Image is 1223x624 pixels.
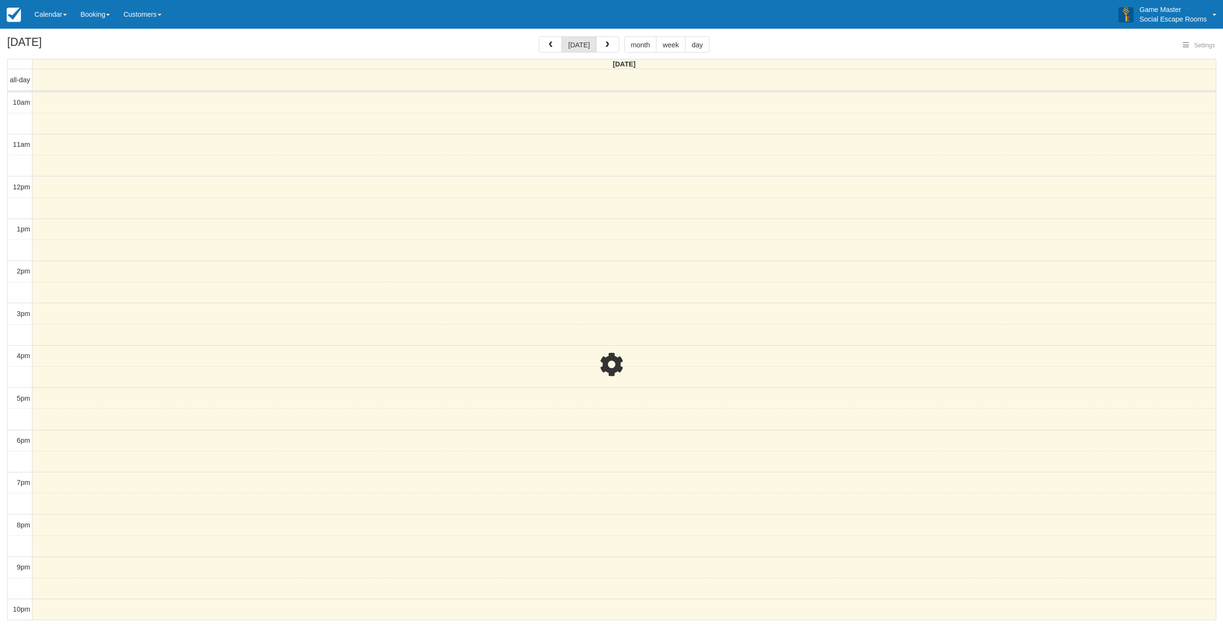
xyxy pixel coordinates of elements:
span: 10pm [13,605,30,613]
button: day [685,36,709,53]
p: Social Escape Rooms [1139,14,1207,24]
span: 11am [13,141,30,148]
span: 9pm [17,563,30,571]
span: 1pm [17,225,30,233]
h2: [DATE] [7,36,128,54]
span: 8pm [17,521,30,529]
span: all-day [10,76,30,84]
span: 12pm [13,183,30,191]
button: week [656,36,686,53]
span: 5pm [17,394,30,402]
span: 4pm [17,352,30,360]
span: 2pm [17,267,30,275]
span: 10am [13,99,30,106]
span: [DATE] [613,60,636,68]
button: month [624,36,657,53]
span: 6pm [17,437,30,444]
button: [DATE] [561,36,596,53]
img: A3 [1118,7,1134,22]
button: Settings [1177,39,1221,53]
span: Settings [1194,42,1215,49]
span: 7pm [17,479,30,486]
span: 3pm [17,310,30,317]
p: Game Master [1139,5,1207,14]
img: checkfront-main-nav-mini-logo.png [7,8,21,22]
